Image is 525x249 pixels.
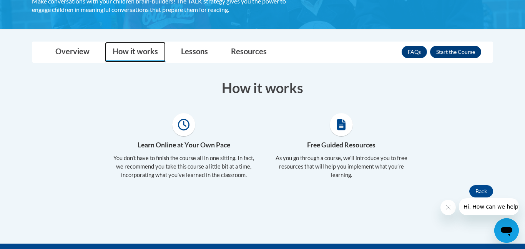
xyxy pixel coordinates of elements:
a: FAQs [402,46,427,58]
p: As you go through a course, we’ll introduce you to free resources that will help you implement wh... [268,154,414,179]
span: Hi. How can we help? [5,5,62,12]
iframe: Close message [440,200,456,215]
iframe: Message from company [459,198,519,215]
h4: Learn Online at Your Own Pace [111,140,257,150]
h4: Free Guided Resources [268,140,414,150]
a: How it works [105,42,166,62]
iframe: Button to launch messaging window [494,218,519,243]
a: Lessons [173,42,216,62]
h3: How it works [32,78,493,97]
button: Enroll [430,46,481,58]
button: Back [469,185,493,197]
a: Resources [223,42,274,62]
p: You don’t have to finish the course all in one sitting. In fact, we recommend you take this cours... [111,154,257,179]
a: Overview [48,42,97,62]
